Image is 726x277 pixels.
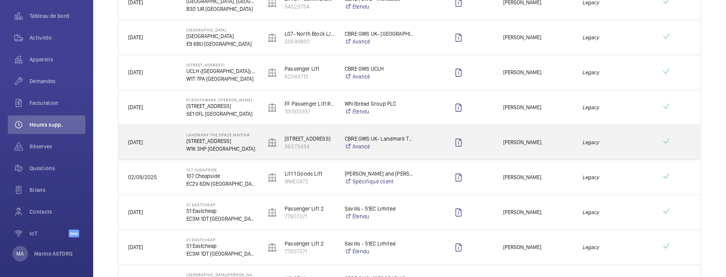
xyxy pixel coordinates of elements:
span: [DATE] [128,104,143,110]
p: [STREET_ADDRESS] [186,63,255,67]
p: FF Passenger Lift Right Hand Fire Fighting [285,100,335,108]
img: elevator.svg [267,138,277,147]
p: EC3M 1DT [GEOGRAPHIC_DATA] [186,215,255,223]
p: L07- North Block L/H (2FLR) [285,30,335,38]
img: elevator.svg [267,33,277,42]
span: [PERSON_NAME]. [503,138,572,147]
p: 36373434 [285,143,335,150]
p: [STREET_ADDRESS] [186,137,255,145]
p: CBRE GWS UK- [GEOGRAPHIC_DATA] (Critical) [345,30,414,38]
a: Avancé [345,73,414,80]
p: CBRE GWS UCLH [345,65,414,73]
span: Questions [30,164,85,172]
p: 20049803 [285,38,335,45]
em: Legacy [582,33,651,42]
a: Étendu [345,213,414,220]
img: elevator.svg [267,173,277,182]
a: Étendu [345,247,414,255]
em: Legacy [582,103,651,112]
span: Réserves [30,143,85,150]
p: 51 Eastcheap [186,242,255,250]
p: Passenger Lift 2 [285,240,335,247]
p: Savills - 51EC Limited [345,205,414,213]
span: [PERSON_NAME]. [503,173,572,182]
img: elevator.svg [267,68,277,77]
span: Activités [30,34,85,42]
span: [DATE] [128,69,143,75]
p: E9 6BU [GEOGRAPHIC_DATA] [186,40,255,48]
p: UCLH ([GEOGRAPHIC_DATA]) [STREET_ADDRESS], [186,67,255,75]
p: Passenger Lift 2 [285,205,335,213]
p: 51 Eastcheap [186,237,255,242]
a: Étendu [345,108,414,115]
p: Passenger Lift [285,65,335,73]
p: Savills - 51EC Limited [345,240,414,247]
span: Heures supp. [30,121,85,129]
p: [STREET_ADDRESS] [186,102,255,110]
p: 51 Eastcheap [186,207,255,215]
span: Beta [69,230,79,237]
p: [STREET_ADDRESS] [285,135,335,143]
span: Bilans [30,186,85,194]
span: [DATE] [128,209,143,215]
span: Facturation [30,99,85,107]
span: Contacts [30,208,85,216]
p: [GEOGRAPHIC_DATA][PERSON_NAME] [186,272,255,277]
span: [DATE] [128,34,143,40]
p: 107 Cheapside [186,172,255,180]
p: W1T 7PA [GEOGRAPHIC_DATA] [186,75,255,83]
span: [PERSON_NAME]. [503,208,572,217]
p: MA [16,250,24,258]
span: [PERSON_NAME]. [503,103,572,112]
p: PI Southwark ([PERSON_NAME][GEOGRAPHIC_DATA]) [186,98,255,102]
p: 62569713 [285,73,335,80]
p: Whitbread Group PLC [345,100,414,108]
img: elevator.svg [267,208,277,217]
p: 101503397 [285,108,335,115]
p: Lift 1 Goods Lift [285,170,335,178]
p: B30 1JR [GEOGRAPHIC_DATA] [186,5,255,13]
p: Landmark The Space Mayfair [186,132,255,137]
em: Legacy [582,68,651,77]
a: Spécifique client [345,178,414,185]
em: Legacy [582,208,651,217]
p: 107 Cheapside [186,167,255,172]
p: CBRE GWS UK- Landmark The Space Mayfair [345,135,414,143]
span: Tableau de bord [30,12,85,20]
img: elevator.svg [267,243,277,252]
p: [PERSON_NAME] and [PERSON_NAME] 107 Cheapside [345,170,414,178]
p: [GEOGRAPHIC_DATA] [186,32,255,40]
em: Legacy [582,138,651,147]
a: Avancé [345,38,414,45]
span: IoT [30,230,69,237]
p: WME0472 [285,178,335,185]
p: 51 Eastcheap [186,202,255,207]
span: [DATE] [128,139,143,145]
p: EC3M 1DT [GEOGRAPHIC_DATA] [186,250,255,258]
em: Legacy [582,173,651,182]
p: 54323754 [285,3,335,10]
span: [DATE] [128,244,143,250]
span: Appareils [30,56,85,63]
a: Avancé [345,143,414,150]
img: elevator.svg [267,103,277,112]
a: Étendu [345,3,414,10]
p: EC2V 6DN [GEOGRAPHIC_DATA] [186,180,255,188]
p: W1K 3HP [GEOGRAPHIC_DATA] [186,145,255,153]
span: [PERSON_NAME]. [503,68,572,77]
p: Marine ASTORG [34,250,73,258]
p: 77907371 [285,213,335,220]
span: [PERSON_NAME]. [503,33,572,42]
em: Legacy [582,243,651,252]
span: Demandes [30,77,85,85]
p: 77907371 [285,247,335,255]
span: 02/09/2025 [128,174,157,180]
p: SE1 0FL [GEOGRAPHIC_DATA] [186,110,255,118]
span: [PERSON_NAME]. [503,243,572,252]
p: [GEOGRAPHIC_DATA] [186,28,255,32]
